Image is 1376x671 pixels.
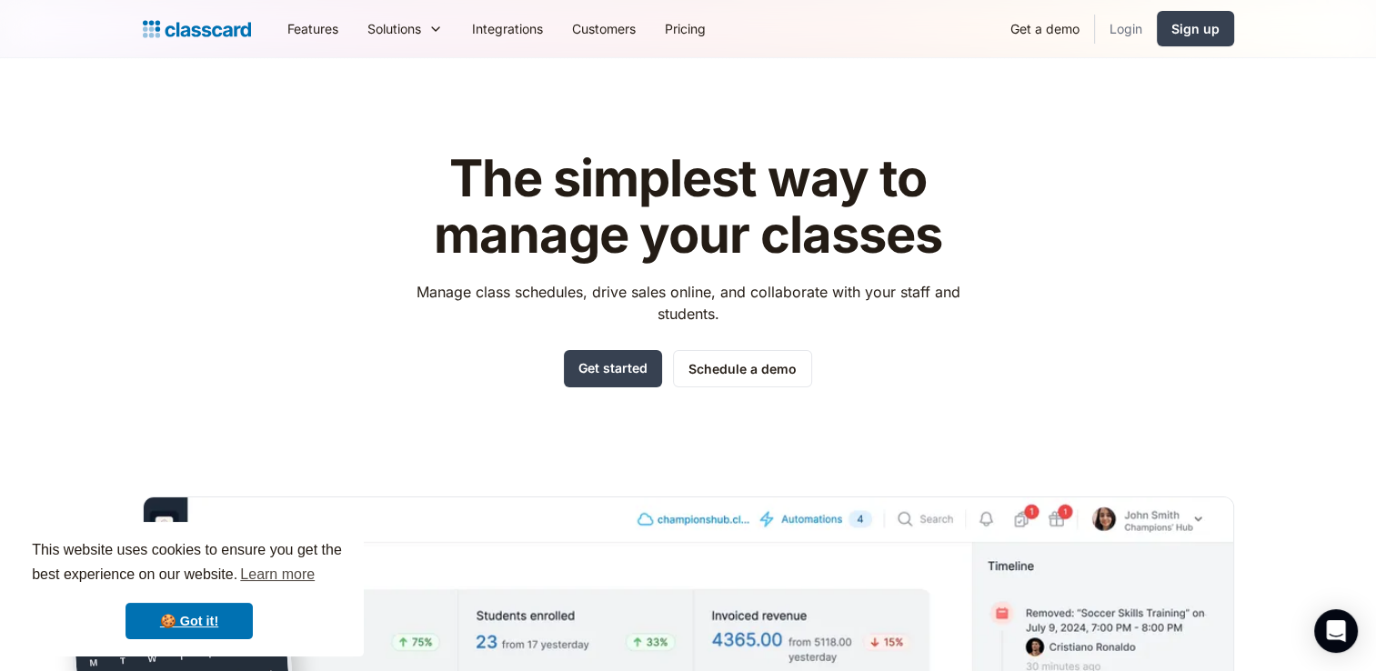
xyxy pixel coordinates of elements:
[1314,609,1358,653] div: Open Intercom Messenger
[557,8,650,49] a: Customers
[143,16,251,42] a: home
[126,603,253,639] a: dismiss cookie message
[650,8,720,49] a: Pricing
[673,350,812,387] a: Schedule a demo
[367,19,421,38] div: Solutions
[457,8,557,49] a: Integrations
[1171,19,1220,38] div: Sign up
[32,539,347,588] span: This website uses cookies to ensure you get the best experience on our website.
[1095,8,1157,49] a: Login
[353,8,457,49] div: Solutions
[996,8,1094,49] a: Get a demo
[399,151,977,263] h1: The simplest way to manage your classes
[237,561,317,588] a: learn more about cookies
[273,8,353,49] a: Features
[399,281,977,325] p: Manage class schedules, drive sales online, and collaborate with your staff and students.
[15,522,364,656] div: cookieconsent
[564,350,662,387] a: Get started
[1157,11,1234,46] a: Sign up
